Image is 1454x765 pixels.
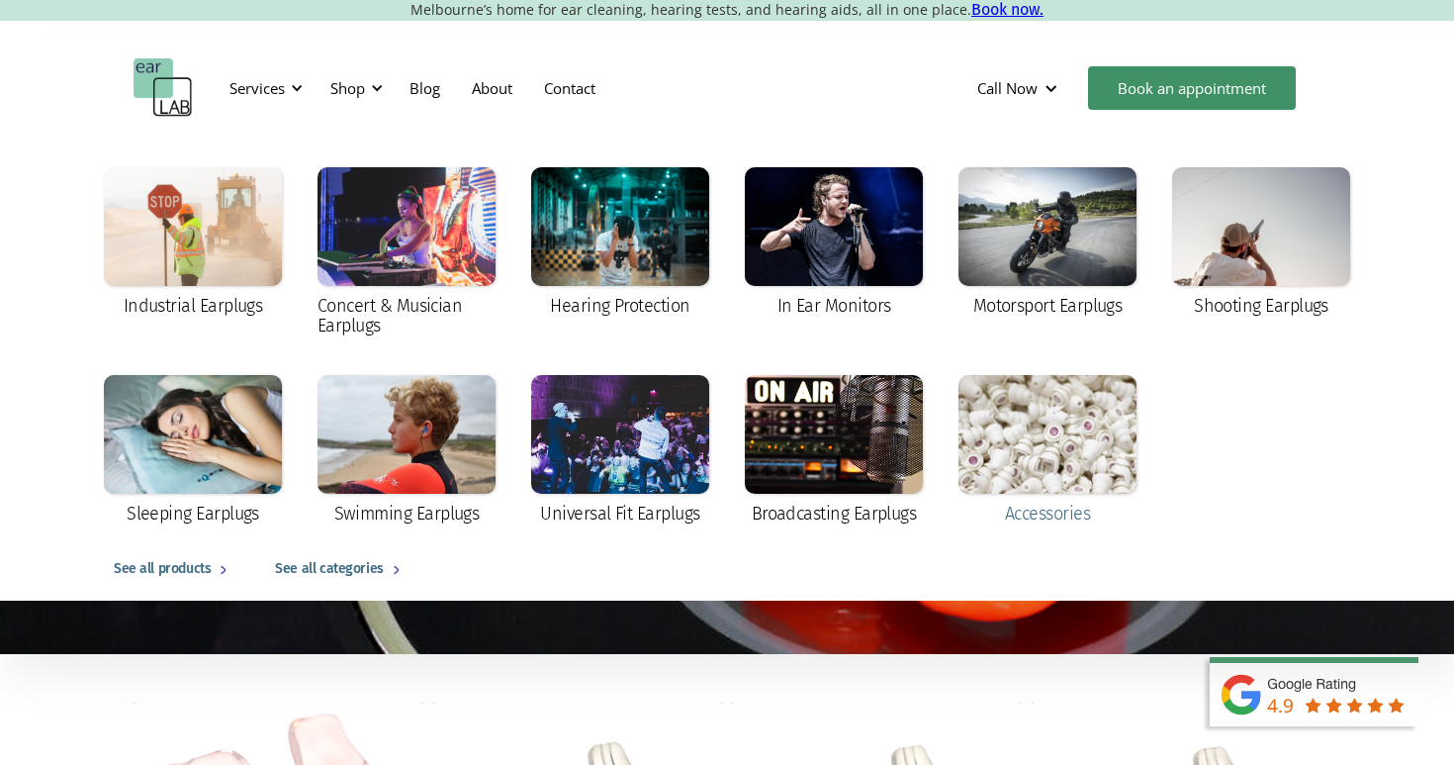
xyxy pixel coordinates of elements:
a: See all products [94,537,255,601]
a: Blog [394,59,456,117]
a: Accessories [949,365,1146,537]
a: Universal Fit Earplugs [521,365,719,537]
a: home [134,58,193,118]
a: Contact [528,59,611,117]
div: Industrial Earplugs [124,296,263,316]
div: Shop [330,78,365,98]
a: Shooting Earplugs [1162,157,1360,330]
div: Services [218,58,309,118]
div: Broadcasting Earplugs [752,504,917,524]
div: Call Now [977,78,1038,98]
div: Universal Fit Earplugs [540,504,699,524]
a: Industrial Earplugs [94,157,292,330]
a: Concert & Musician Earplugs [308,157,505,349]
a: In Ear Monitors [735,157,933,330]
a: Hearing Protection [521,157,719,330]
div: Call Now [961,58,1078,118]
div: Sleeping Earplugs [127,504,259,524]
div: Shop [318,58,389,118]
a: Book an appointment [1088,66,1296,110]
div: Services [229,78,285,98]
div: Shooting Earplugs [1194,296,1328,316]
div: Hearing Protection [550,296,689,316]
div: In Ear Monitors [777,296,891,316]
a: See all categories [255,537,427,601]
div: Concert & Musician Earplugs [318,296,496,335]
div: See all categories [275,557,383,581]
a: Sleeping Earplugs [94,365,292,537]
a: Motorsport Earplugs [949,157,1146,330]
div: See all products [114,557,211,581]
div: Swimming Earplugs [334,504,480,524]
div: Accessories [1005,504,1090,524]
a: Broadcasting Earplugs [735,365,933,537]
a: Swimming Earplugs [308,365,505,537]
div: Motorsport Earplugs [973,296,1123,316]
a: About [456,59,528,117]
